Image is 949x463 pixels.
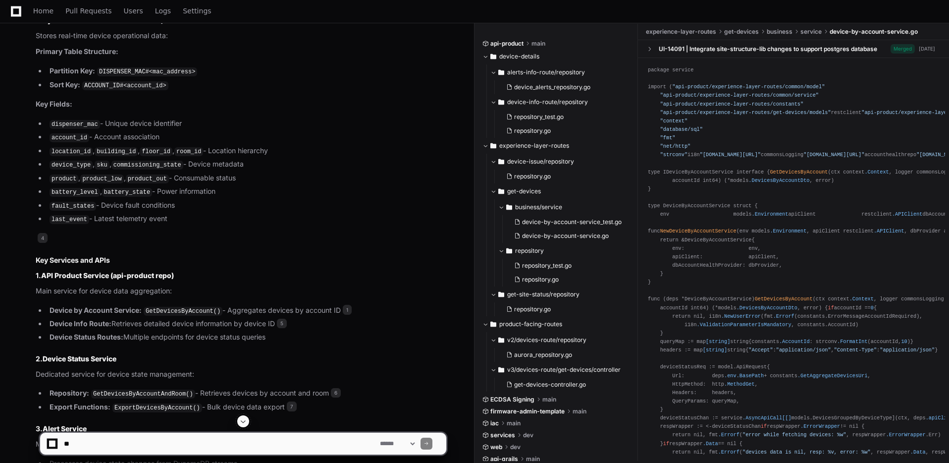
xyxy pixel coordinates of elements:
code: fault_states [50,202,96,211]
strong: Device Status Service [43,354,116,363]
code: product_out [126,174,169,183]
span: device-by-account-service.go [522,232,609,240]
strong: Partition Key: [50,66,95,75]
p: Main service for device data aggregation: [36,286,446,297]
span: "Content-Type" [834,347,877,353]
span: Settings [183,8,211,14]
h3: 1. [36,271,446,281]
span: "Accept" [748,347,773,353]
button: v2/devices-route/repository [490,332,631,348]
li: , , , - Location hierarchy [47,145,446,157]
button: repository.go [510,273,625,287]
button: get-site-status/repository [490,287,631,302]
strong: DynamoDB (Real-time Device State) [43,16,163,24]
span: .BasePath [737,373,764,379]
svg: Directory [498,364,504,376]
code: location_id [50,147,93,156]
strong: Device by Account Service: [50,306,142,314]
svg: Directory [498,96,504,108]
span: service [800,28,822,36]
span: repository_test.go [514,113,564,121]
span: experience-layer-routes [499,142,569,150]
strong: Sort Key: [50,80,80,89]
span: [string] [703,347,727,353]
span: repository.go [522,276,559,284]
span: .Context [864,169,889,175]
span: business/service [515,203,562,211]
svg: Directory [498,156,504,168]
span: device_alerts_repository.go [514,83,590,91]
span: .Context [849,296,874,302]
li: , - Power information [47,186,446,198]
span: v2/devices-route/repository [507,336,586,344]
span: "database/sql" [660,126,703,132]
span: repository.go [514,305,551,313]
button: alerts-info-route/repository [490,64,631,80]
svg: Directory [498,334,504,346]
li: - Aggregates devices by account ID [47,305,446,317]
button: repository_test.go [510,259,625,273]
p: Dedicated service for device state management: [36,369,446,380]
span: aurora_repository.go [514,351,572,359]
li: - Account association [47,131,446,143]
span: .GetAggregateDevicesUri [797,373,868,379]
button: repository [498,243,631,259]
svg: Directory [490,51,496,62]
code: dispenser_mac [50,120,100,129]
span: repository_test.go [522,262,572,270]
code: last_event [50,215,89,224]
span: Logs [155,8,171,14]
button: repository.go [502,302,625,316]
span: Users [124,8,143,14]
span: if [828,305,834,311]
svg: Directory [498,185,504,197]
button: device-issue/repository [490,154,631,170]
span: [string] [706,339,730,345]
li: Retrieves detailed device information by device ID [47,318,446,330]
button: repository.go [502,170,625,183]
span: v3/devices-route/get-devices/controller [507,366,621,374]
span: get-devices-controller.go [514,381,586,389]
button: experience-layer-routes [482,138,631,154]
button: product-facing-routes [482,316,631,332]
span: repository.go [514,173,551,180]
li: - Device fault conditions [47,200,446,212]
button: get-devices-controller.go [502,378,625,392]
code: ACCOUNT_ID#<account_id> [82,81,168,90]
li: - Unique device identifier [47,118,446,130]
strong: API Product Service (api-product repo) [41,271,174,280]
span: main [542,396,556,404]
span: alerts-info-route/repository [507,68,585,76]
span: "fmt" [660,135,676,141]
span: experience-layer-routes [646,28,716,36]
span: product-facing-routes [499,320,562,328]
code: floor_id [140,147,172,156]
span: .FormatInt [837,339,868,345]
span: main [573,407,586,415]
span: "[DOMAIN_NAME][URL]" [803,152,864,158]
li: Multiple endpoints for device status queries [47,332,446,343]
code: account_id [50,133,89,142]
svg: Directory [490,140,496,152]
span: "api-product/experience-layer-routes/constants" [660,101,804,107]
span: "net/http" [660,143,691,149]
span: get-devices [507,187,541,195]
strong: Key Fields: [36,100,72,108]
span: "context" [660,118,687,124]
h2: Key Services and APIs [36,255,446,265]
p: Stores real-time device operational data: [36,30,446,42]
button: get-devices [490,183,631,199]
span: .NewUserError [721,313,761,319]
span: "strconv" [660,152,687,158]
span: "api-product/experience-layer-routes/get-devices/models" [660,110,831,116]
span: GetDevicesByAccount [770,169,828,175]
li: - Bulk device data export [47,402,446,413]
span: "application/json" [776,347,831,353]
code: room_id [174,147,203,156]
span: Home [33,8,53,14]
span: 1 [343,305,352,315]
div: [DATE] [919,45,935,53]
span: Pull Requests [65,8,111,14]
span: device-issue/repository [507,158,574,166]
span: .Environment [770,228,806,234]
